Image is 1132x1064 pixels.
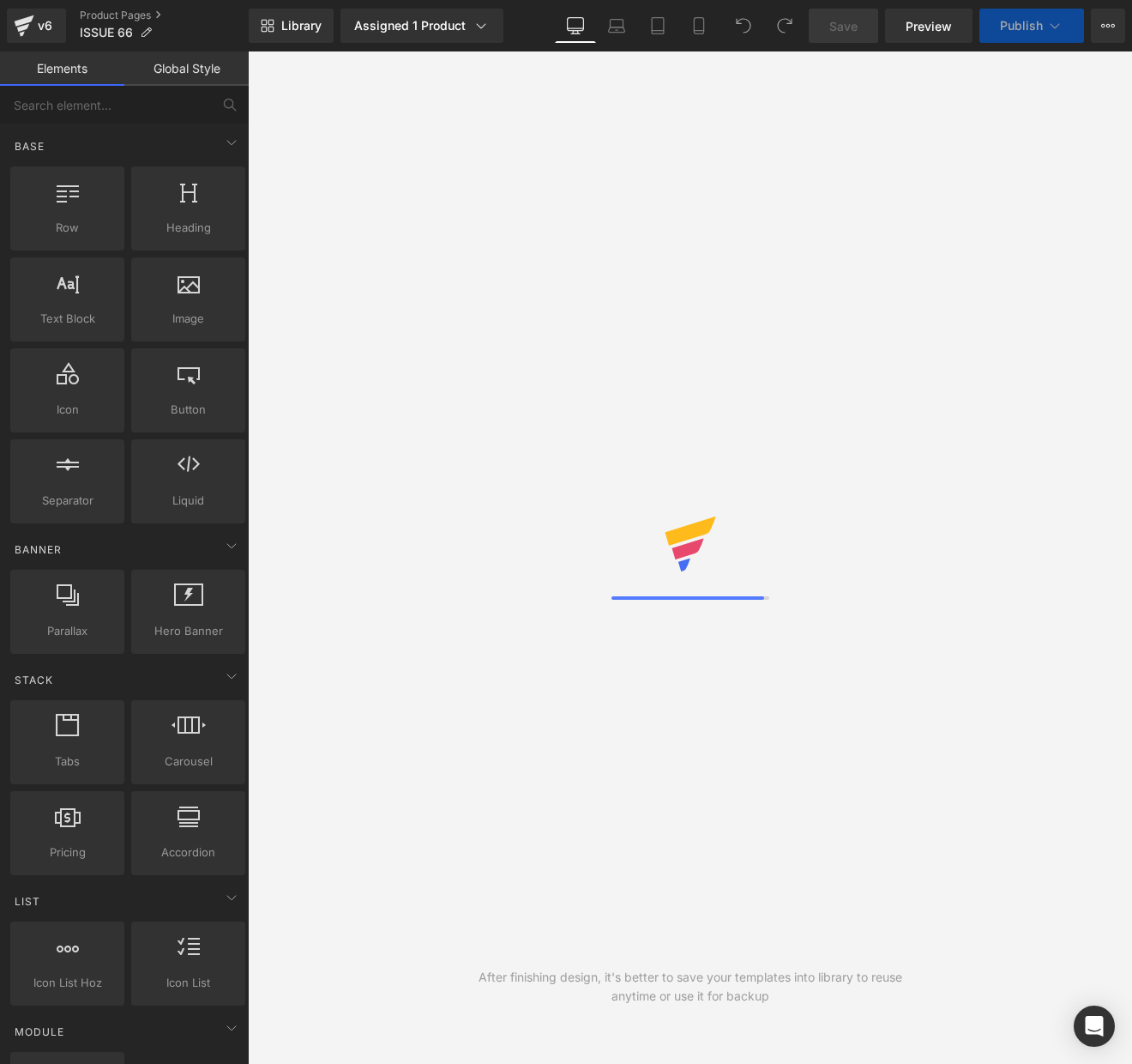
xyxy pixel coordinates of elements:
[469,968,912,1006] div: After finishing design, it's better to save your templates into library to reuse anytime or use i...
[979,9,1084,43] button: Publish
[678,9,720,43] a: Mobile
[726,9,761,43] button: Undo
[15,310,119,328] span: Text Block
[13,672,55,688] span: Stack
[34,15,56,37] div: v6
[13,893,42,910] span: List
[354,17,490,34] div: Assigned 1 Product
[15,753,119,771] span: Tabs
[15,622,119,640] span: Parallax
[768,9,802,43] button: Redo
[1000,19,1043,33] span: Publish
[136,401,240,419] span: Button
[80,26,133,39] span: ISSUE 66
[136,974,240,992] span: Icon List
[15,492,119,510] span: Separator
[1091,9,1125,43] button: More
[15,401,119,419] span: Icon
[829,17,858,35] span: Save
[15,219,119,237] span: Row
[15,843,119,861] span: Pricing
[136,219,240,237] span: Heading
[124,51,249,86] a: Global Style
[885,9,972,43] a: Preview
[15,974,119,992] span: Icon List Hoz
[637,9,678,43] a: Tablet
[281,18,322,33] span: Library
[136,492,240,510] span: Liquid
[906,17,952,35] span: Preview
[136,310,240,328] span: Image
[7,9,66,43] a: v6
[136,843,240,861] span: Accordion
[13,1024,66,1040] span: Module
[13,541,63,558] span: Banner
[249,9,334,43] a: New Library
[136,622,240,640] span: Hero Banner
[555,9,596,43] a: Desktop
[13,138,46,154] span: Base
[1074,1006,1115,1047] div: Open Intercom Messenger
[80,9,249,22] a: Product Pages
[136,753,240,771] span: Carousel
[596,9,637,43] a: Laptop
